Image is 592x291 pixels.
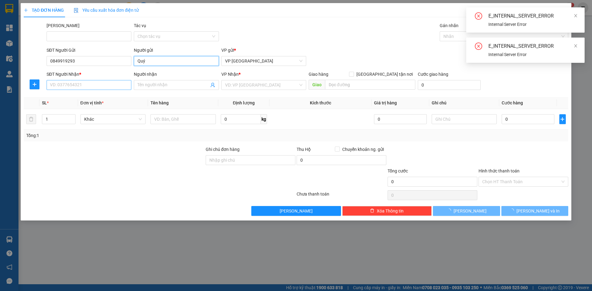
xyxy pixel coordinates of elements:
span: user-add [210,83,215,87]
label: Gán nhãn [440,23,458,28]
span: Thu Hộ [297,147,311,152]
button: plus [30,79,39,89]
div: Tổng: 1 [26,132,228,139]
span: plus [24,8,28,12]
input: Ghi Chú [432,114,497,124]
span: [GEOGRAPHIC_DATA] tận nơi [354,71,415,78]
button: Close [554,3,571,20]
span: Cước hàng [502,100,523,105]
span: Tổng cước [388,168,408,173]
label: Hình thức thanh toán [479,168,520,173]
span: Giao [309,80,325,90]
input: Cước giao hàng [418,80,481,90]
span: close-circle [475,42,482,51]
button: delete [26,114,36,124]
span: loading [447,208,454,213]
span: plus [30,82,39,87]
label: Tác vụ [134,23,146,28]
label: Ghi chú đơn hàng [206,147,240,152]
span: close [573,44,578,48]
label: Mã ĐH [47,23,80,28]
span: Chuyển khoản ng. gửi [340,146,386,153]
span: close [573,14,578,18]
span: plus [560,117,565,122]
div: Internal Server Error [488,51,577,58]
span: close-circle [475,12,482,21]
th: Ghi chú [429,97,499,109]
input: Dọc đường [325,80,415,90]
div: E_INTERNAL_SERVER_ERROR [488,42,577,50]
span: [PERSON_NAME] [454,208,487,214]
button: plus [559,114,566,124]
input: Mã ĐH [47,31,131,41]
span: SL [42,100,47,105]
span: delete [370,208,374,213]
span: Tên hàng [150,100,169,105]
div: Chưa thanh toán [296,191,387,201]
div: Người nhận [134,71,219,78]
div: Người gửi [134,47,219,54]
input: 0 [374,114,426,124]
span: Yêu cầu xuất hóa đơn điện tử [74,8,139,13]
span: VP Nhận [221,72,239,77]
input: Ghi chú đơn hàng [206,155,295,165]
label: Cước giao hàng [418,72,448,77]
span: Khác [84,115,142,124]
span: [PERSON_NAME] và In [516,208,560,214]
span: loading [510,208,516,213]
button: [PERSON_NAME] [433,206,500,216]
div: SĐT Người Gửi [47,47,131,54]
span: Kích thước [310,100,331,105]
div: SĐT Người Nhận [47,71,131,78]
button: [PERSON_NAME] và In [501,206,568,216]
span: Giao hàng [309,72,328,77]
span: kg [261,114,267,124]
button: [PERSON_NAME] [251,206,341,216]
img: icon [74,8,79,13]
button: deleteXóa Thông tin [342,206,432,216]
span: [PERSON_NAME] [280,208,313,214]
div: Internal Server Error [488,21,577,28]
div: E_INTERNAL_SERVER_ERROR [488,12,577,20]
div: VP gửi [221,47,306,54]
span: VP Đà Lạt [225,56,302,66]
input: VD: Bàn, Ghế [150,114,216,124]
span: Định lượng [233,100,255,105]
span: Giá trị hàng [374,100,397,105]
span: Xóa Thông tin [377,208,404,214]
span: TẠO ĐƠN HÀNG [24,8,64,13]
span: Đơn vị tính [80,100,104,105]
